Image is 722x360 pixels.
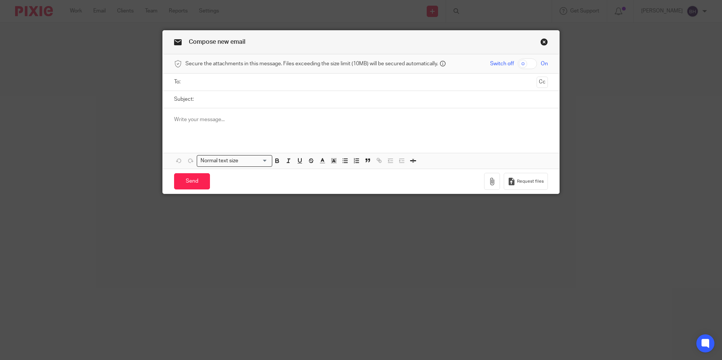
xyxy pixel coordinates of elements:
label: Subject: [174,95,194,103]
span: Normal text size [199,157,240,165]
a: Close this dialog window [540,38,548,48]
button: Cc [537,77,548,88]
input: Send [174,173,210,189]
label: To: [174,78,182,86]
span: On [541,60,548,68]
span: Request files [517,178,544,185]
span: Secure the attachments in this message. Files exceeding the size limit (10MB) will be secured aut... [185,60,438,68]
input: Search for option [241,157,268,165]
div: Search for option [197,155,272,167]
button: Request files [504,173,548,190]
span: Switch off [490,60,514,68]
span: Compose new email [189,39,245,45]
